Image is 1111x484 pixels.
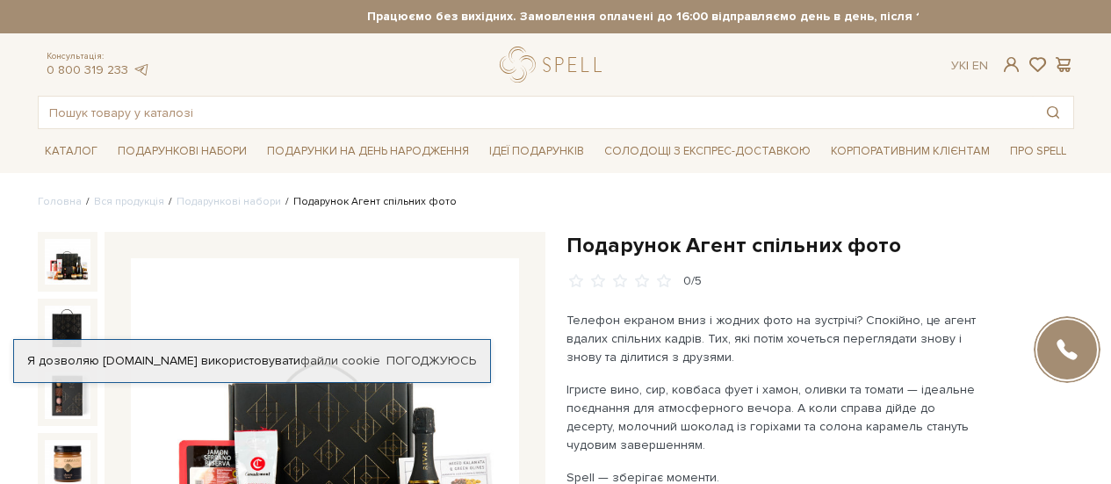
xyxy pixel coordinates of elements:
[111,138,254,165] span: Подарункові набори
[566,232,1074,259] h1: Подарунок Агент спільних фото
[45,372,90,418] img: Подарунок Агент спільних фото
[47,62,128,77] a: 0 800 319 233
[45,306,90,351] img: Подарунок Агент спільних фото
[260,138,476,165] span: Подарунки на День народження
[500,47,610,83] a: logo
[1003,138,1073,165] span: Про Spell
[47,51,150,62] span: Консультація:
[566,380,978,454] p: Ігристе вино, сир, ковбаса фует і хамон, оливки та томати — ідеальне поєднання для атмосферного в...
[966,58,969,73] span: |
[177,195,281,208] a: Подарункові набори
[566,311,978,366] p: Телефон екраном вниз і жодних фото на зустрічі? Спокійно, це агент вдалих спільних кадрів. Тих, я...
[482,138,591,165] span: Ідеї подарунків
[951,58,988,74] div: Ук
[386,353,476,369] a: Погоджуюсь
[1033,97,1073,128] button: Пошук товару у каталозі
[683,273,702,290] div: 0/5
[597,136,818,166] a: Солодощі з експрес-доставкою
[824,136,997,166] a: Корпоративним клієнтам
[39,97,1033,128] input: Пошук товару у каталозі
[133,62,150,77] a: telegram
[300,353,380,368] a: файли cookie
[281,194,457,210] li: Подарунок Агент спільних фото
[38,138,105,165] span: Каталог
[94,195,164,208] a: Вся продукція
[14,353,490,369] div: Я дозволяю [DOMAIN_NAME] використовувати
[38,195,82,208] a: Головна
[972,58,988,73] a: En
[45,239,90,285] img: Подарунок Агент спільних фото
